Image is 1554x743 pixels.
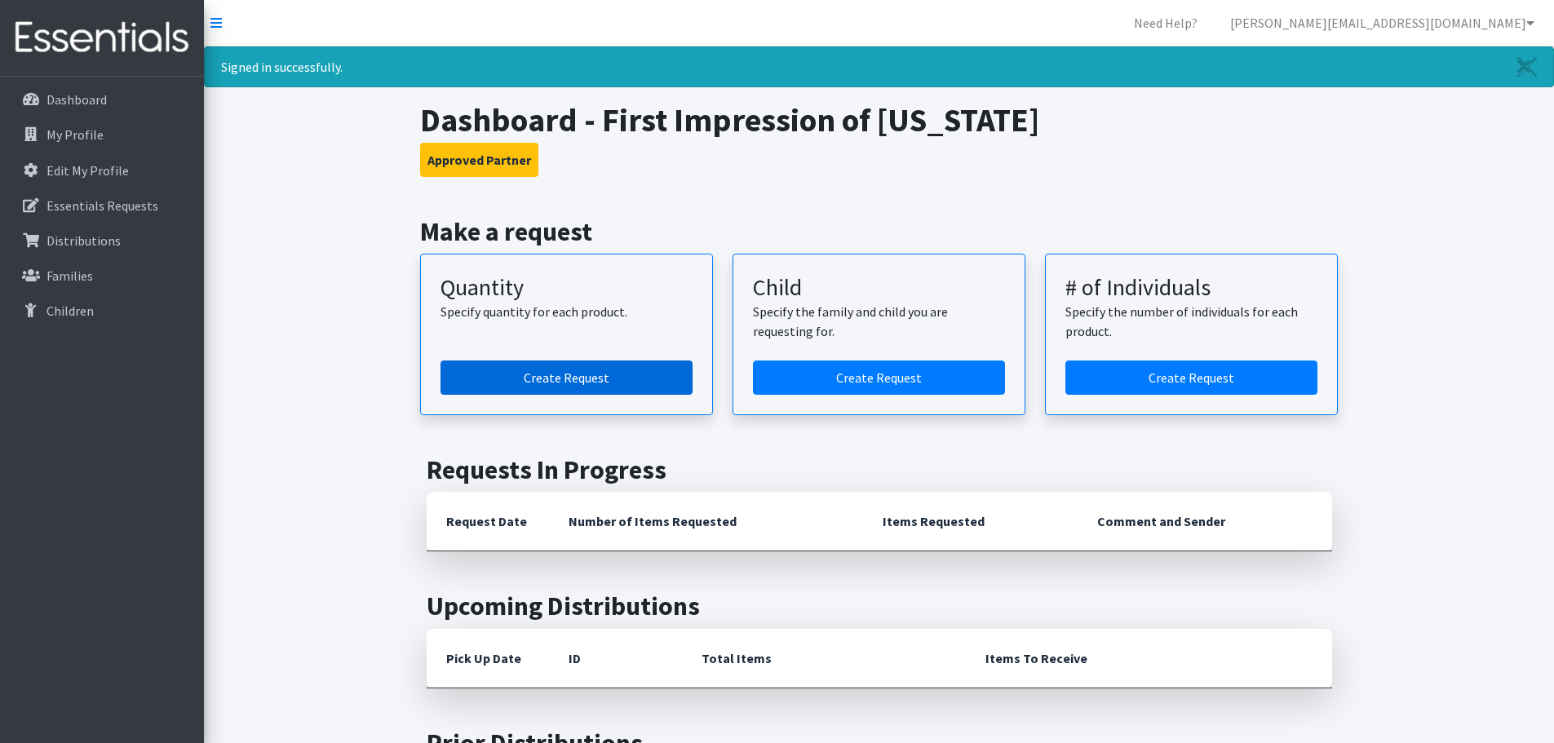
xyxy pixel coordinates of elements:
th: Comment and Sender [1078,492,1331,551]
p: Children [46,303,94,319]
p: Specify quantity for each product. [441,302,693,321]
a: Close [1501,47,1553,86]
a: Dashboard [7,83,197,116]
a: Create a request for a child or family [753,360,1005,395]
p: My Profile [46,126,104,143]
p: Essentials Requests [46,197,158,214]
th: Total Items [682,629,966,688]
h2: Requests In Progress [427,454,1332,485]
a: Create a request by quantity [441,360,693,395]
p: Edit My Profile [46,162,129,179]
img: HumanEssentials [7,11,197,65]
a: Essentials Requests [7,189,197,222]
th: Items Requested [863,492,1078,551]
p: Specify the number of individuals for each product. [1065,302,1317,341]
th: Items To Receive [966,629,1332,688]
button: Approved Partner [420,143,538,177]
h2: Upcoming Distributions [427,590,1332,621]
h2: Make a request [420,216,1338,247]
h3: Child [753,274,1005,302]
h3: Quantity [441,274,693,302]
th: ID [549,629,682,688]
p: Dashboard [46,91,107,108]
a: Families [7,259,197,292]
h1: Dashboard - First Impression of [US_STATE] [420,100,1338,139]
p: Distributions [46,232,121,249]
a: Edit My Profile [7,154,197,187]
h3: # of Individuals [1065,274,1317,302]
a: My Profile [7,118,197,151]
p: Families [46,268,93,284]
th: Request Date [427,492,549,551]
p: Specify the family and child you are requesting for. [753,302,1005,341]
div: Signed in successfully. [204,46,1554,87]
a: Distributions [7,224,197,257]
th: Number of Items Requested [549,492,864,551]
th: Pick Up Date [427,629,549,688]
a: Children [7,294,197,327]
a: Create a request by number of individuals [1065,360,1317,395]
a: [PERSON_NAME][EMAIL_ADDRESS][DOMAIN_NAME] [1217,7,1547,39]
a: Need Help? [1121,7,1211,39]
